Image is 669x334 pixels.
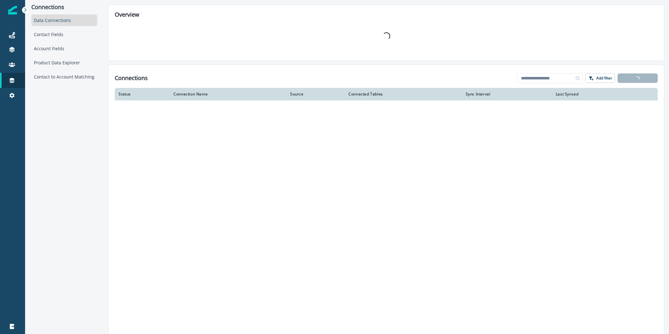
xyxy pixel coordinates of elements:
div: Data Connections [31,14,97,26]
h2: Overview [115,11,658,18]
p: Add filter [596,76,612,80]
h1: Connections [115,75,148,82]
div: Last Synced [556,92,633,97]
div: Account Fields [31,43,97,54]
div: Status [119,92,166,97]
div: Sync Interval [466,92,548,97]
div: Product Data Explorer [31,57,97,68]
div: Source [290,92,341,97]
button: Add filter [585,73,615,83]
p: Connections [31,4,97,11]
div: Connected Tables [348,92,458,97]
img: Inflection [8,6,17,14]
div: Contact Fields [31,29,97,40]
div: Contact to Account Matching [31,71,97,83]
div: Connection Name [173,92,283,97]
